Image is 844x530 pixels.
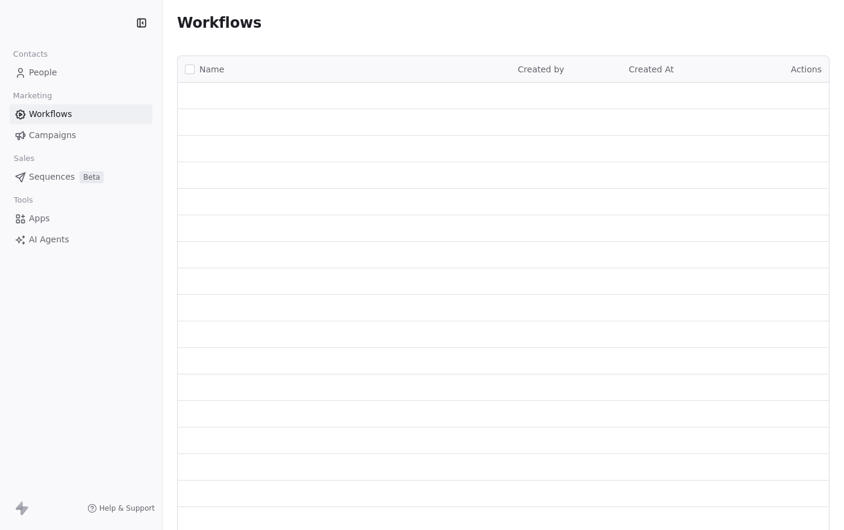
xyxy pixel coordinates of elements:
span: Actions [791,65,822,74]
span: Apps [29,212,50,225]
span: Workflows [177,14,261,31]
span: Tools [8,191,38,209]
a: SequencesBeta [10,167,152,187]
a: Campaigns [10,125,152,145]
a: People [10,63,152,83]
span: Campaigns [29,129,76,142]
span: Beta [80,171,104,183]
span: Created by [518,65,564,74]
a: Help & Support [87,503,155,513]
span: AI Agents [29,233,69,246]
span: Sales [8,150,40,168]
span: Sequences [29,171,75,183]
span: Contacts [8,45,53,63]
span: People [29,66,57,79]
span: Workflows [29,108,72,121]
a: Workflows [10,104,152,124]
span: Created At [629,65,674,74]
span: Help & Support [99,503,155,513]
span: Name [199,63,224,76]
a: AI Agents [10,230,152,250]
span: Marketing [8,87,57,105]
a: Apps [10,209,152,229]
